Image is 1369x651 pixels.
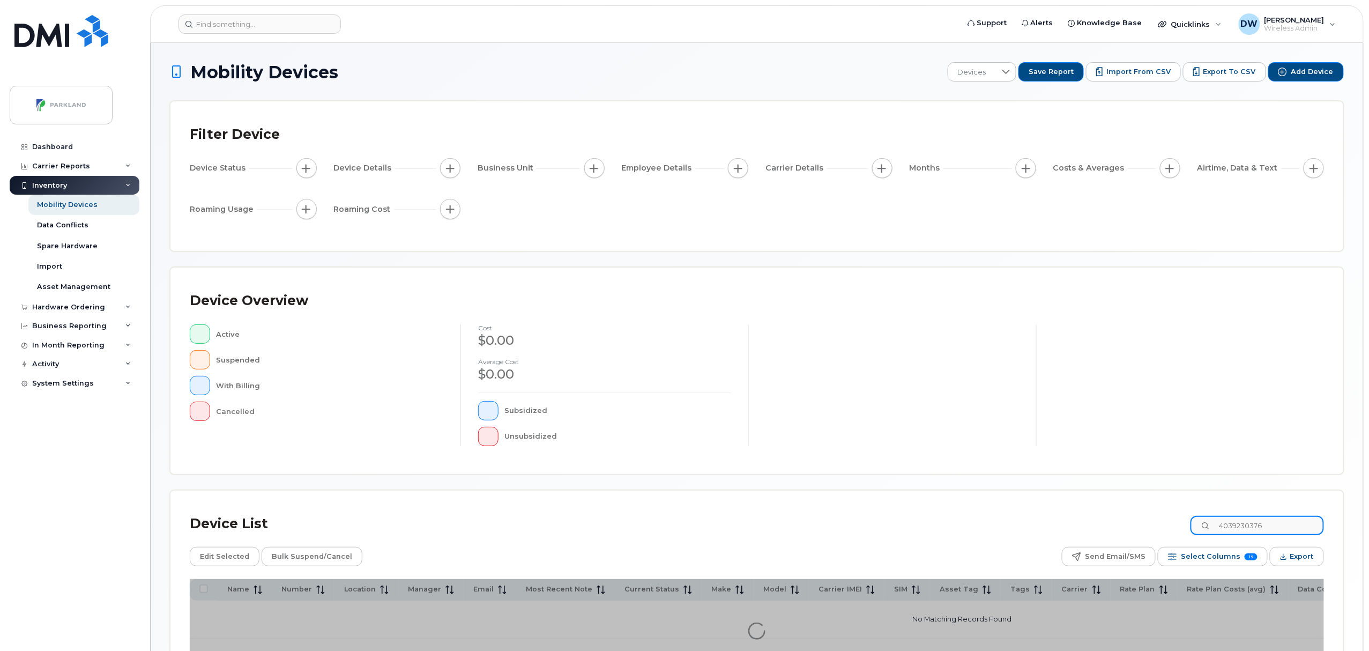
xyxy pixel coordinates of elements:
div: With Billing [217,376,444,395]
span: Bulk Suspend/Cancel [272,549,352,565]
div: $0.00 [478,365,731,383]
span: Carrier Details [765,162,827,174]
span: Export [1290,549,1314,565]
div: Device List [190,510,268,538]
span: Employee Details [622,162,695,174]
span: Roaming Usage [190,204,257,215]
div: Unsubsidized [505,427,732,446]
span: Send Email/SMS [1085,549,1145,565]
div: $0.00 [478,331,731,350]
div: Cancelled [217,402,444,421]
button: Select Columns 19 [1158,547,1268,566]
input: Search Device List ... [1191,516,1324,535]
span: Airtime, Data & Text [1197,162,1281,174]
span: Import from CSV [1106,67,1171,77]
div: Subsidized [505,401,732,420]
span: Business Unit [478,162,537,174]
button: Add Device [1268,62,1344,82]
div: Device Overview [190,287,308,315]
span: Device Status [190,162,249,174]
button: Bulk Suspend/Cancel [262,547,362,566]
span: Roaming Cost [334,204,394,215]
div: Suspended [217,350,444,369]
button: Send Email/SMS [1062,547,1156,566]
button: Edit Selected [190,547,259,566]
span: Export to CSV [1203,67,1256,77]
h4: Average cost [478,358,731,365]
button: Export to CSV [1183,62,1266,82]
div: Active [217,324,444,344]
button: Import from CSV [1086,62,1181,82]
button: Export [1270,547,1324,566]
span: Months [910,162,943,174]
span: Add Device [1291,67,1334,77]
span: Device Details [334,162,395,174]
button: Save Report [1018,62,1084,82]
span: Select Columns [1181,549,1240,565]
span: Mobility Devices [190,63,338,82]
h4: cost [478,324,731,331]
span: Save Report [1029,67,1074,77]
span: Devices [948,63,996,82]
span: 19 [1245,553,1258,560]
span: Edit Selected [200,549,249,565]
span: Costs & Averages [1053,162,1128,174]
div: Filter Device [190,121,280,149]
